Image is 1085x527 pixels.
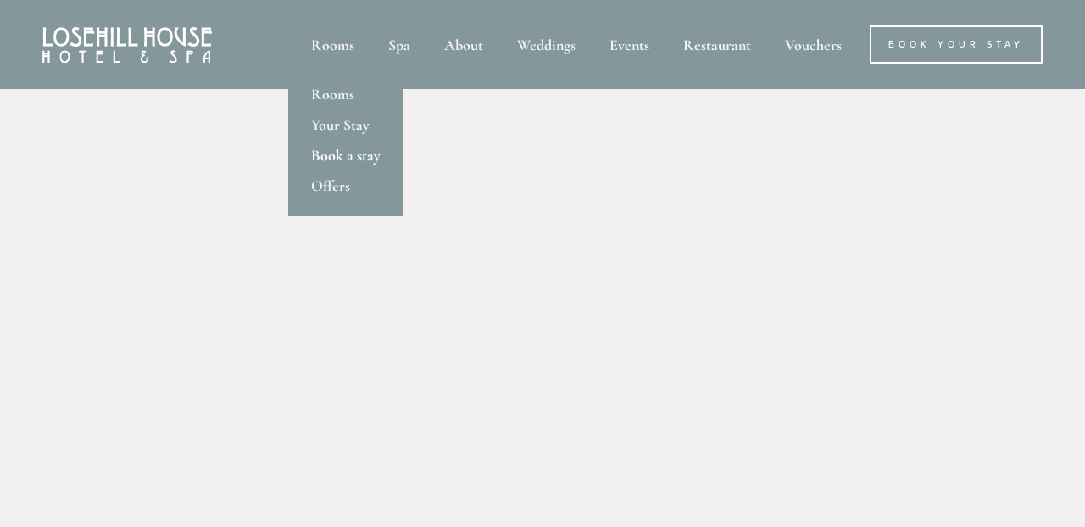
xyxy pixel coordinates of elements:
[502,25,591,64] div: Weddings
[296,25,370,64] div: Rooms
[288,171,403,201] a: Offers
[373,25,426,64] div: Spa
[770,25,857,64] a: Vouchers
[288,109,403,140] a: Your Stay
[870,25,1043,64] a: Book Your Stay
[288,79,403,109] a: Rooms
[42,27,212,63] img: Losehill House
[668,25,766,64] div: Restaurant
[594,25,665,64] div: Events
[288,140,403,171] a: Book a stay
[429,25,498,64] div: About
